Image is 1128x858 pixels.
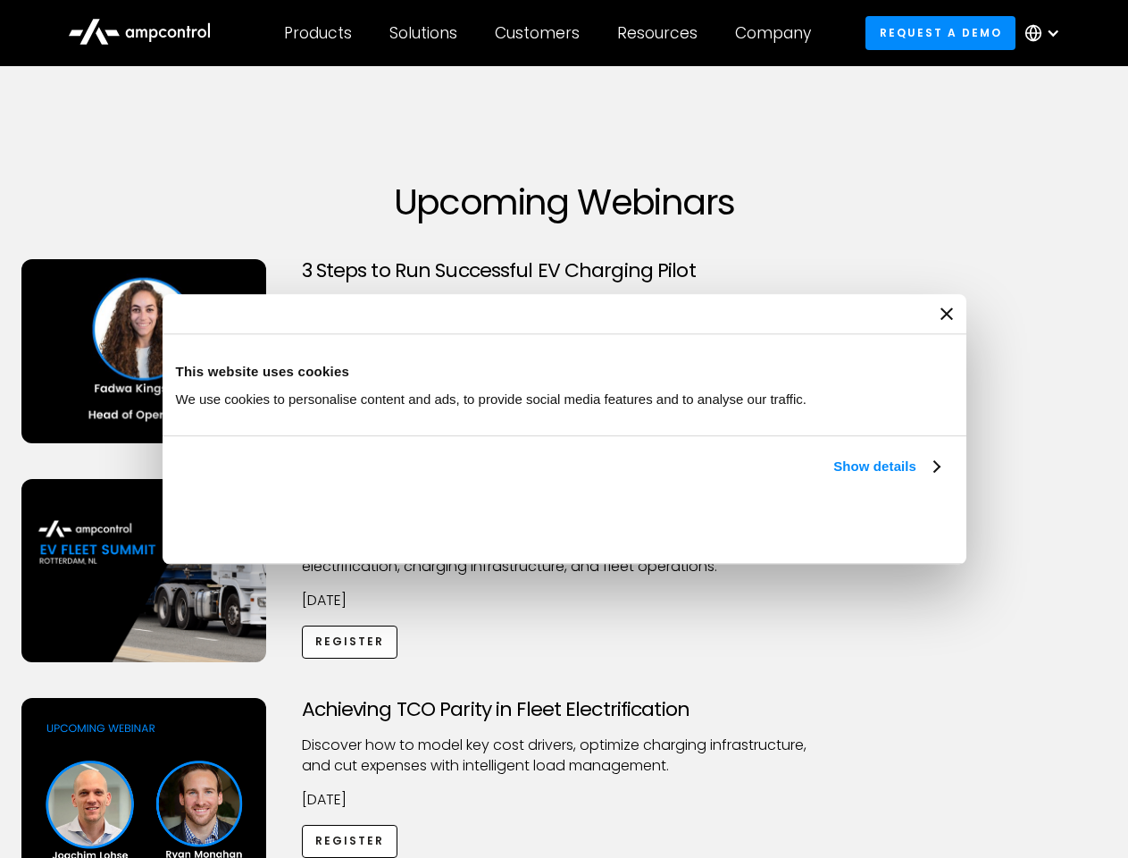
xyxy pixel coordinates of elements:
[940,307,953,320] button: Close banner
[302,825,398,858] a: Register
[302,698,827,721] h3: Achieving TCO Parity in Fleet Electrification
[617,23,698,43] div: Resources
[302,736,827,776] p: Discover how to model key cost drivers, optimize charging infrastructure, and cut expenses with i...
[495,23,580,43] div: Customers
[176,361,953,383] div: This website uses cookies
[389,23,457,43] div: Solutions
[865,16,1015,49] a: Request a demo
[21,181,1107,223] h1: Upcoming Webinars
[176,391,807,407] span: We use cookies to personalise content and ads, to provide social media features and to analyse ou...
[689,498,946,550] button: Okay
[284,23,352,43] div: Products
[302,259,827,282] h3: 3 Steps to Run Successful EV Charging Pilot
[302,591,827,610] p: [DATE]
[302,790,827,810] p: [DATE]
[735,23,811,43] div: Company
[833,456,939,477] a: Show details
[302,626,398,659] a: Register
